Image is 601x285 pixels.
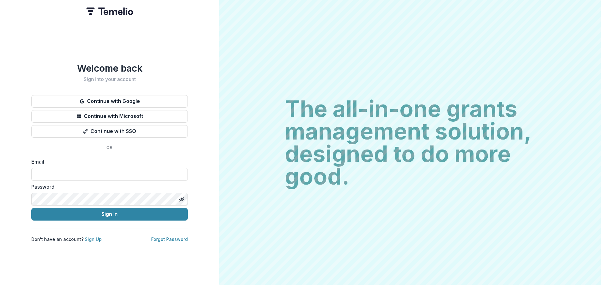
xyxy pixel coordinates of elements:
label: Password [31,183,184,191]
a: Forgot Password [151,237,188,242]
h2: Sign into your account [31,76,188,82]
button: Continue with SSO [31,125,188,138]
label: Email [31,158,184,165]
a: Sign Up [85,237,102,242]
button: Toggle password visibility [177,194,187,204]
button: Sign In [31,208,188,221]
h1: Welcome back [31,63,188,74]
img: Temelio [86,8,133,15]
button: Continue with Microsoft [31,110,188,123]
p: Don't have an account? [31,236,102,242]
button: Continue with Google [31,95,188,108]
